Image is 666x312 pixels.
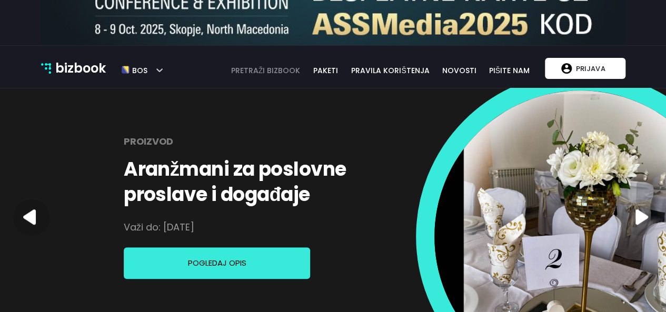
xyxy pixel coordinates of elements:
a: paketi [307,65,344,76]
a: pišite nam [483,65,536,76]
h5: bos [130,62,147,75]
img: bizbook [41,63,52,74]
a: pretraži bizbook [224,65,307,76]
p: Važi do: [DATE] [124,217,194,238]
a: pravila korištenja [344,65,436,76]
img: account logo [561,63,572,74]
h1: Aranžmani za poslovne proslave i događaje [124,157,390,207]
a: bizbook [41,58,106,78]
h2: Proizvod [124,131,173,152]
a: novosti [436,65,483,76]
button: Pogledaj opis [124,247,310,279]
img: bos [122,62,130,79]
p: Prijava [572,58,609,78]
p: bizbook [55,58,106,78]
button: Prijava [545,58,625,79]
